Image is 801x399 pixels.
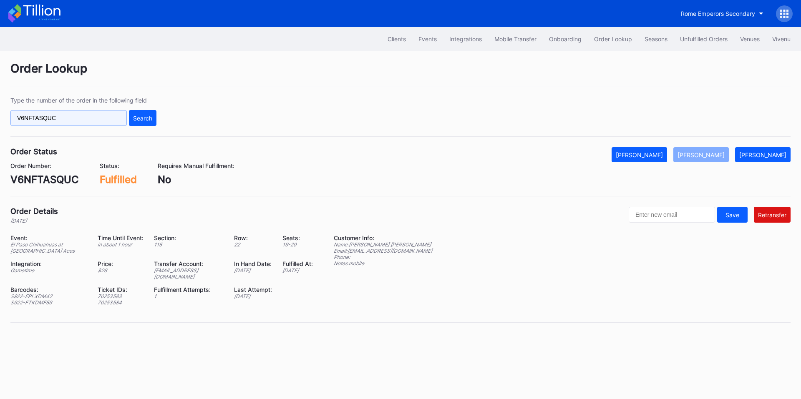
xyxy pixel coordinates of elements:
[725,211,739,218] div: Save
[680,35,728,43] div: Unfulfilled Orders
[154,234,224,241] div: Section:
[734,31,766,47] button: Venues
[98,286,144,293] div: Ticket IDs:
[588,31,638,47] button: Order Lookup
[10,299,87,306] div: S922-FTKDMF59
[10,218,58,224] div: [DATE]
[133,115,152,122] div: Search
[735,147,791,162] button: [PERSON_NAME]
[612,147,667,162] button: [PERSON_NAME]
[334,248,432,254] div: Email: [EMAIL_ADDRESS][DOMAIN_NAME]
[334,260,432,266] div: Notes: mobile
[549,35,582,43] div: Onboarding
[282,267,313,274] div: [DATE]
[10,234,87,241] div: Event:
[158,173,234,186] div: No
[678,151,725,158] div: [PERSON_NAME]
[494,35,537,43] div: Mobile Transfer
[488,31,543,47] button: Mobile Transfer
[638,31,674,47] button: Seasons
[754,207,791,223] button: Retransfer
[98,293,144,299] div: 70253583
[443,31,488,47] button: Integrations
[98,260,144,267] div: Price:
[98,267,144,274] div: $ 26
[766,31,797,47] button: Vivenu
[282,234,313,241] div: Seats:
[739,151,786,158] div: [PERSON_NAME]
[234,260,272,267] div: In Hand Date:
[449,35,482,43] div: Integrations
[129,110,156,126] button: Search
[740,35,760,43] div: Venues
[98,299,144,306] div: 70253584
[154,241,224,248] div: 115
[234,241,272,248] div: 22
[758,211,786,218] div: Retransfer
[154,286,224,293] div: Fulfillment Attempts:
[334,234,432,241] div: Customer Info:
[158,162,234,169] div: Requires Manual Fulfillment:
[100,162,137,169] div: Status:
[154,293,224,299] div: 1
[10,293,87,299] div: S922-EPLXDM42
[717,207,748,223] button: Save
[234,267,272,274] div: [DATE]
[381,31,412,47] button: Clients
[334,254,432,260] div: Phone:
[98,234,144,241] div: Time Until Event:
[10,241,87,254] div: El Paso Chihuahuas at [GEOGRAPHIC_DATA] Aces
[10,173,79,186] div: V6NFTASQUC
[234,234,272,241] div: Row:
[154,267,224,280] div: [EMAIL_ADDRESS][DOMAIN_NAME]
[412,31,443,47] button: Events
[10,61,791,86] div: Order Lookup
[234,286,272,293] div: Last Attempt:
[10,267,87,274] div: Gametime
[10,97,156,104] div: Type the number of the order in the following field
[675,6,770,21] button: Rome Emperors Secondary
[772,35,791,43] div: Vivenu
[334,241,432,248] div: Name: [PERSON_NAME] [PERSON_NAME]
[594,35,632,43] div: Order Lookup
[154,260,224,267] div: Transfer Account:
[388,35,406,43] div: Clients
[98,241,144,248] div: in about 1 hour
[673,147,729,162] button: [PERSON_NAME]
[10,286,87,293] div: Barcodes:
[629,207,715,223] input: Enter new email
[282,260,313,267] div: Fulfilled At:
[100,173,137,186] div: Fulfilled
[10,110,127,126] input: GT59662
[418,35,437,43] div: Events
[234,293,272,299] div: [DATE]
[616,151,663,158] div: [PERSON_NAME]
[674,31,734,47] button: Unfulfilled Orders
[543,31,588,47] button: Onboarding
[10,207,58,216] div: Order Details
[681,10,755,17] div: Rome Emperors Secondary
[10,162,79,169] div: Order Number:
[645,35,667,43] div: Seasons
[10,260,87,267] div: Integration:
[282,241,313,248] div: 19 - 20
[10,147,57,156] div: Order Status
